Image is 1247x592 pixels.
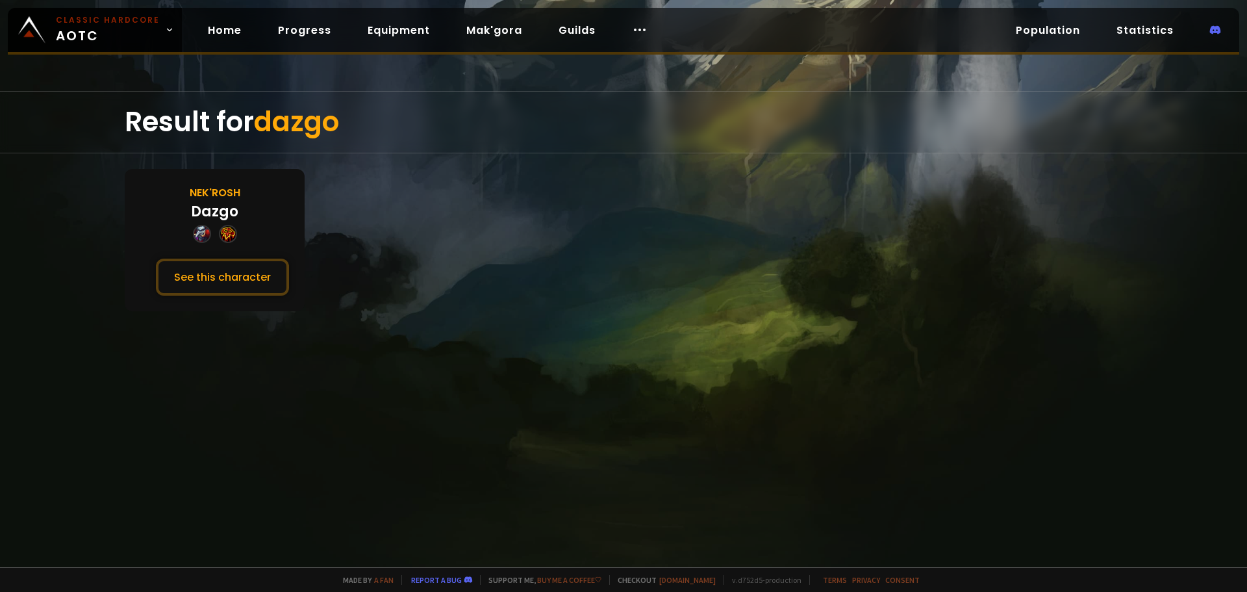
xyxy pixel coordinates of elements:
span: dazgo [254,103,339,141]
a: a fan [374,575,394,585]
span: Support me, [480,575,601,585]
a: Equipment [357,17,440,44]
a: Classic HardcoreAOTC [8,8,182,52]
span: Made by [335,575,394,585]
span: AOTC [56,14,160,45]
a: Terms [823,575,847,585]
a: [DOMAIN_NAME] [659,575,716,585]
a: Consent [885,575,920,585]
a: Buy me a coffee [537,575,601,585]
a: Privacy [852,575,880,585]
a: Guilds [548,17,606,44]
small: Classic Hardcore [56,14,160,26]
div: Dazgo [191,201,238,222]
span: v. d752d5 - production [724,575,801,585]
a: Home [197,17,252,44]
a: Report a bug [411,575,462,585]
a: Mak'gora [456,17,533,44]
div: Nek'Rosh [190,185,240,201]
a: Statistics [1106,17,1184,44]
a: Population [1005,17,1090,44]
a: Progress [268,17,342,44]
span: Checkout [609,575,716,585]
button: See this character [156,259,289,296]
div: Result for [125,92,1122,153]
